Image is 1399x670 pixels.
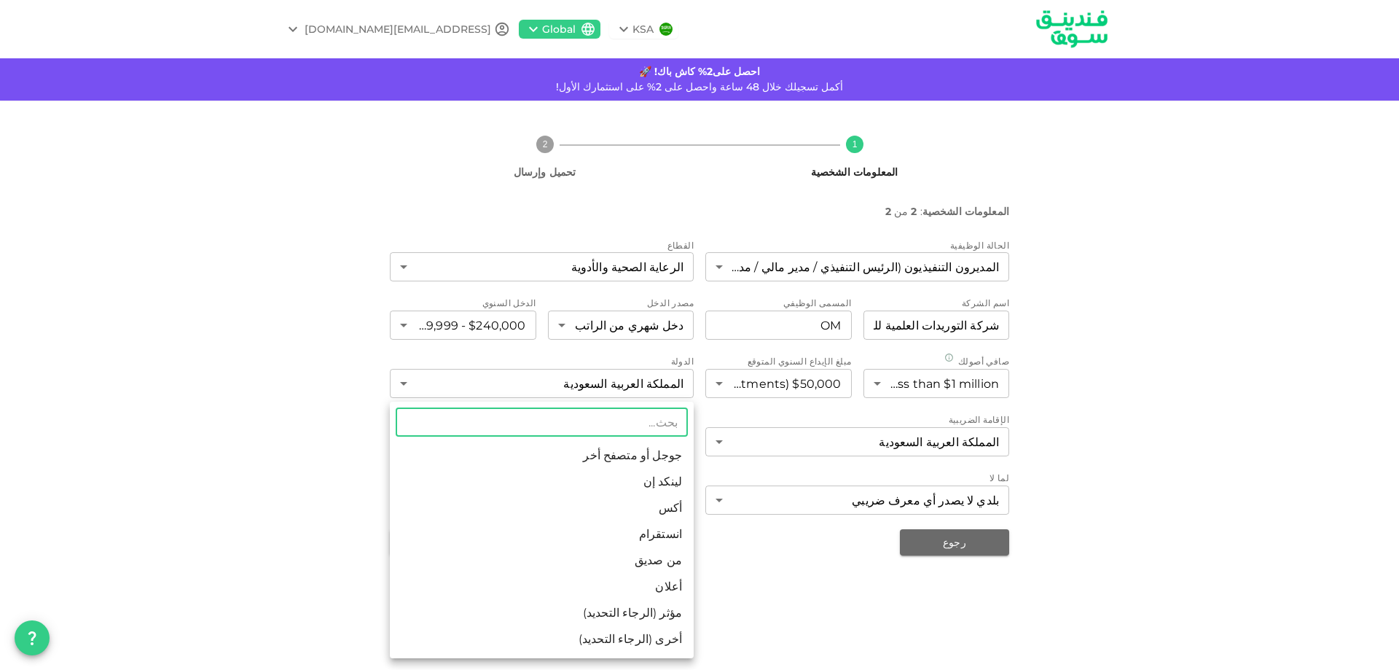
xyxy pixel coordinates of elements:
[390,495,694,521] li: أكس
[390,600,694,626] li: مؤثر (الرجاء التحديد)
[390,548,694,574] li: من صديق
[390,469,694,495] li: لينكد إن
[396,408,688,437] input: بحث...
[390,521,694,548] li: انستقرام
[390,626,694,653] li: أخرى (الرجاء التحديد)
[390,443,694,469] li: جوجل أو متصفح أخر
[390,574,694,600] li: أعلان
